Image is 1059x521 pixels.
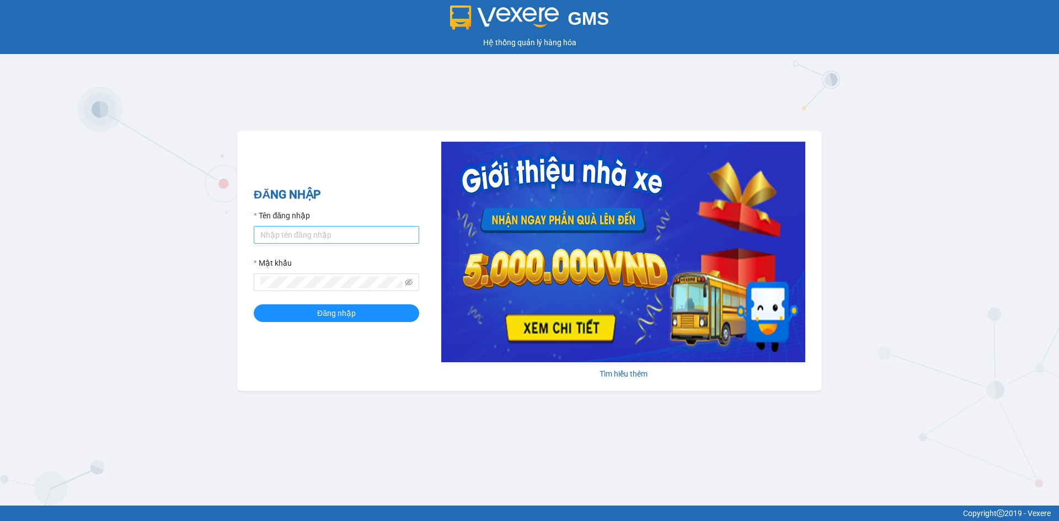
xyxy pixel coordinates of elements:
div: Hệ thống quản lý hàng hóa [3,36,1056,49]
span: copyright [997,509,1004,517]
a: GMS [450,17,609,25]
input: Tên đăng nhập [254,226,419,244]
input: Mật khẩu [260,276,403,288]
span: eye-invisible [405,278,413,286]
label: Tên đăng nhập [254,210,310,222]
img: logo 2 [450,6,559,30]
div: Tìm hiểu thêm [441,368,805,380]
span: GMS [568,8,609,29]
img: banner-0 [441,142,805,362]
span: Đăng nhập [317,307,356,319]
h2: ĐĂNG NHẬP [254,186,419,204]
label: Mật khẩu [254,257,292,269]
div: Copyright 2019 - Vexere [8,507,1051,519]
button: Đăng nhập [254,304,419,322]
